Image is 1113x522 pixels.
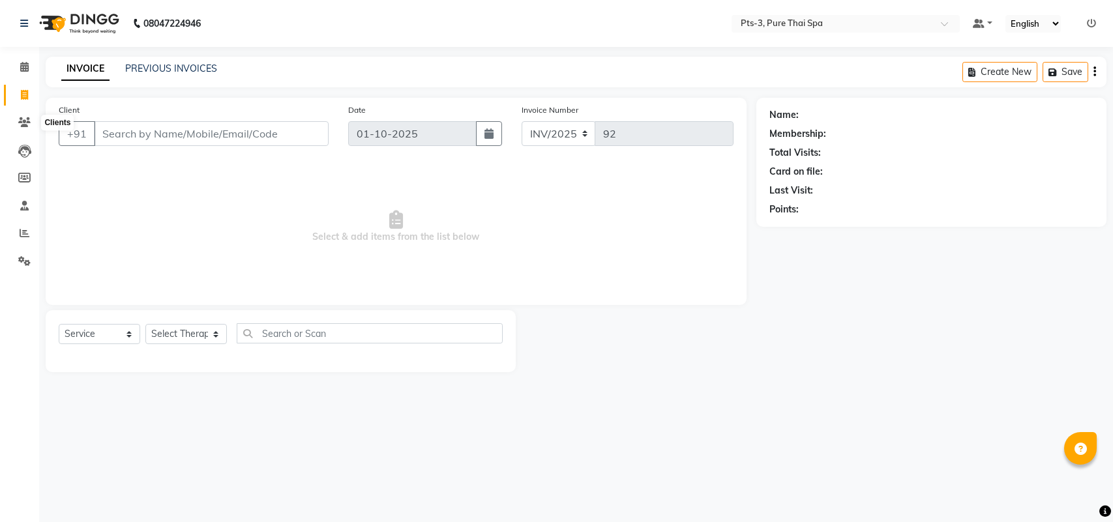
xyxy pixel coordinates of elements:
[769,165,823,179] div: Card on file:
[33,5,123,42] img: logo
[59,104,80,116] label: Client
[237,323,503,343] input: Search or Scan
[769,127,826,141] div: Membership:
[94,121,329,146] input: Search by Name/Mobile/Email/Code
[962,62,1037,82] button: Create New
[59,162,734,292] span: Select & add items from the list below
[522,104,578,116] label: Invoice Number
[41,115,74,131] div: Clients
[769,146,821,160] div: Total Visits:
[125,63,217,74] a: PREVIOUS INVOICES
[61,57,110,81] a: INVOICE
[769,184,813,197] div: Last Visit:
[769,203,799,216] div: Points:
[1058,470,1100,509] iframe: chat widget
[143,5,201,42] b: 08047224946
[348,104,366,116] label: Date
[769,108,799,122] div: Name:
[1043,62,1088,82] button: Save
